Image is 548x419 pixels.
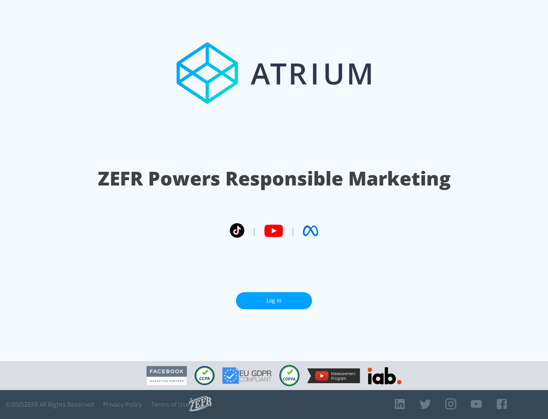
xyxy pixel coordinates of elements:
h1: ZEFR Powers Responsible Marketing [98,165,451,192]
span: © 2025 ZEFR All Rights Reserved [6,401,94,408]
img: GDPR Compliant [222,367,272,384]
img: CCPA Compliant [194,366,215,385]
img: IAB [368,367,401,384]
img: COPPA Compliant [279,365,299,386]
a: Terms of Use [151,401,189,408]
a: Log In [236,292,312,309]
span: | [252,225,256,237]
img: Facebook Marketing Partner [147,366,187,385]
img: YouTube Measurement Program [307,368,360,383]
a: Privacy Policy [103,401,142,408]
span: | [291,225,295,237]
